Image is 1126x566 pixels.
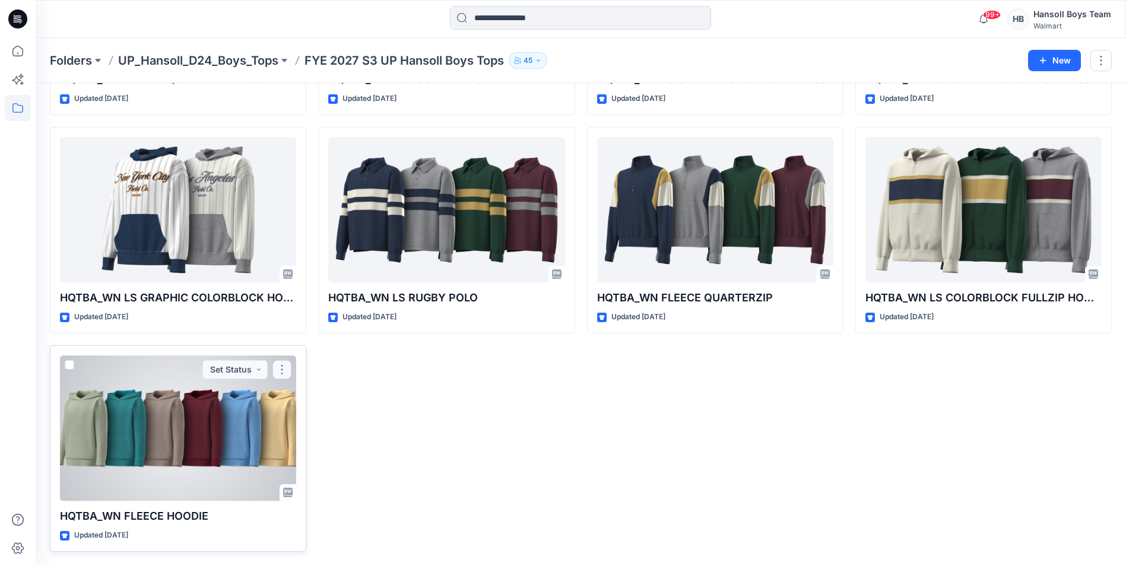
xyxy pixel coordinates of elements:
[865,290,1102,306] p: HQTBA_WN LS COLORBLOCK FULLZIP HOODIE
[880,311,934,323] p: Updated [DATE]
[60,508,296,524] p: HQTBA_WN FLEECE HOODIE
[305,52,504,69] p: FYE 2027 S3 UP Hansoll Boys Tops
[1033,21,1111,30] div: Walmart
[342,311,397,323] p: Updated [DATE]
[74,311,128,323] p: Updated [DATE]
[50,52,92,69] a: Folders
[611,311,665,323] p: Updated [DATE]
[342,93,397,105] p: Updated [DATE]
[983,10,1001,20] span: 99+
[60,137,296,282] a: HQTBA_WN LS GRAPHIC COLORBLOCK HOODIE
[74,93,128,105] p: Updated [DATE]
[597,137,833,282] a: HQTBA_WN FLEECE QUARTERZIP
[328,290,564,306] p: HQTBA_WN LS RUGBY POLO
[524,54,532,67] p: 45
[880,93,934,105] p: Updated [DATE]
[60,290,296,306] p: HQTBA_WN LS GRAPHIC COLORBLOCK HOODIE
[74,529,128,542] p: Updated [DATE]
[118,52,278,69] a: UP_Hansoll_D24_Boys_Tops
[865,137,1102,282] a: HQTBA_WN LS COLORBLOCK FULLZIP HOODIE
[328,137,564,282] a: HQTBA_WN LS RUGBY POLO
[60,355,296,501] a: HQTBA_WN FLEECE HOODIE
[597,290,833,306] p: HQTBA_WN FLEECE QUARTERZIP
[1033,7,1111,21] div: Hansoll Boys Team
[611,93,665,105] p: Updated [DATE]
[1007,8,1029,30] div: HB
[1028,50,1081,71] button: New
[509,52,547,69] button: 45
